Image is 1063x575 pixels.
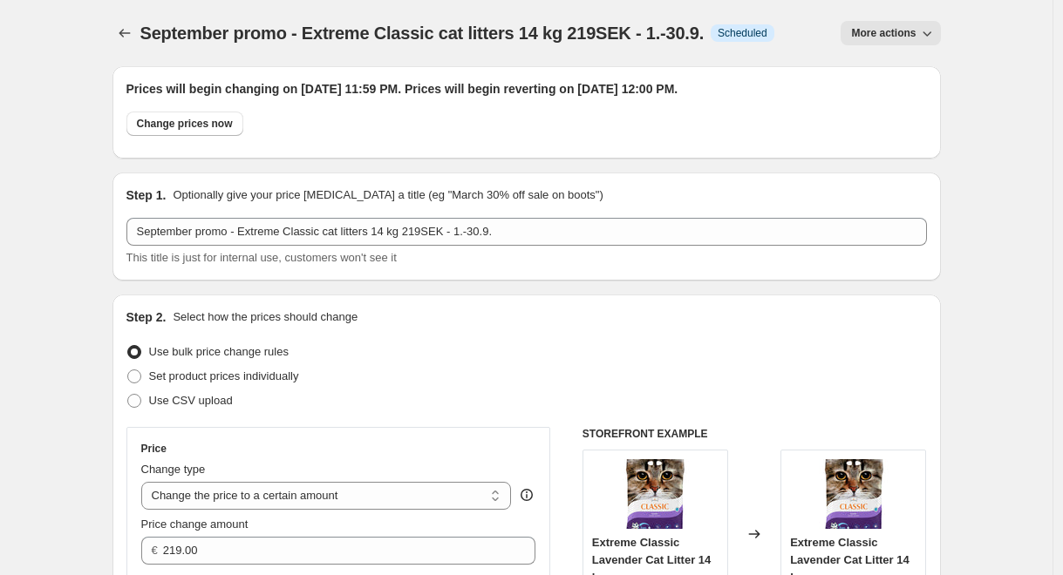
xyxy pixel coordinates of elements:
[141,517,249,531] span: Price change amount
[518,486,535,504] div: help
[173,186,603,204] p: Optionally give your price [MEDICAL_DATA] a title (eg "March 30% off sale on boots")
[126,251,397,264] span: This title is just for internal use, customers won't see it
[819,459,889,529] img: PF20315_80x.jpg
[851,26,916,40] span: More actions
[141,463,206,476] span: Change type
[149,394,233,407] span: Use CSV upload
[149,345,289,358] span: Use bulk price change rules
[841,21,940,45] button: More actions
[126,80,927,98] h2: Prices will begin changing on [DATE] 11:59 PM. Prices will begin reverting on [DATE] 12:00 PM.
[141,442,167,456] h3: Price
[718,26,767,40] span: Scheduled
[126,308,167,326] h2: Step 2.
[126,186,167,204] h2: Step 1.
[163,537,509,565] input: 80.00
[583,427,927,441] h6: STOREFRONT EXAMPLE
[112,21,137,45] button: Price change jobs
[152,544,158,557] span: €
[140,24,704,43] span: September promo - Extreme Classic cat litters 14 kg 219SEK - 1.-30.9.
[620,459,690,529] img: PF20315_80x.jpg
[126,112,243,136] button: Change prices now
[149,369,299,382] span: Set product prices individually
[137,117,233,131] span: Change prices now
[126,218,927,246] input: 30% off holiday sale
[173,308,358,326] p: Select how the prices should change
